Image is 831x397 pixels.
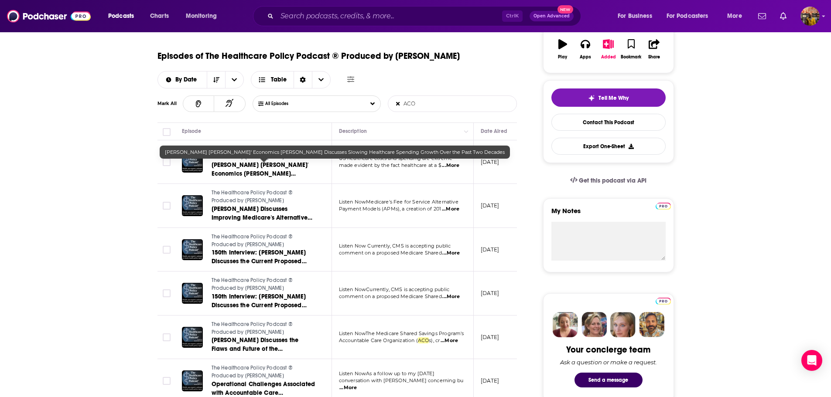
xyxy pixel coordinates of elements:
[481,246,499,253] p: [DATE]
[656,203,671,210] img: Podchaser Pro
[182,126,202,136] div: Episode
[579,177,646,184] span: Get this podcast via API
[618,10,652,22] span: For Business
[339,162,441,168] span: made evident by the fact healthcare at a $
[212,321,316,336] a: The Healthcare Policy Podcast ® Produced by [PERSON_NAME]
[212,365,293,379] span: The Healthcare Policy Podcast ® Produced by [PERSON_NAME]
[339,377,464,383] span: conversation with [PERSON_NAME] concerning bu
[212,277,293,291] span: The Healthcare Policy Podcast ® Produced by [PERSON_NAME]
[175,77,200,83] span: By Date
[212,234,293,248] span: The Healthcare Policy Podcast ® Produced by [PERSON_NAME]
[265,101,306,106] span: All Episodes
[481,126,507,136] div: Date Aired
[207,71,225,88] button: Sort Direction
[620,34,643,65] button: Bookmark
[157,102,183,106] div: Mark All
[212,205,316,222] a: [PERSON_NAME] Discusses Improving Medicare's Alternative Payment Models ([DATE])
[212,205,312,230] span: [PERSON_NAME] Discusses Improving Medicare's Alternative Payment Models ([DATE])
[339,206,441,212] span: Payment Models (APMs), a creation of 201
[610,312,636,337] img: Jules Profile
[588,95,595,102] img: tell me why sparkle
[442,293,460,300] span: ...More
[339,126,367,136] div: Description
[667,10,708,22] span: For Podcasters
[553,312,578,337] img: Sydney Profile
[639,312,664,337] img: Jon Profile
[277,9,502,23] input: Search podcasts, credits, & more...
[563,170,654,191] a: Get this podcast via API
[163,202,171,210] span: Toggle select row
[157,71,244,88] h2: Choose List sort
[163,289,171,297] span: Toggle select row
[560,359,657,366] div: Ask a question or make a request.
[481,202,499,209] p: [DATE]
[502,10,523,22] span: Ctrl K
[158,77,207,83] button: open menu
[442,162,459,169] span: ...More
[108,10,134,22] span: Podcasts
[442,206,459,213] span: ...More
[461,126,472,137] button: Column Actions
[212,161,316,178] a: [PERSON_NAME] [PERSON_NAME]' Economics [PERSON_NAME] Discusses Slowing Healthcare Spending Growth...
[481,333,499,341] p: [DATE]
[212,277,316,292] a: The Healthcare Policy Podcast ® Produced by [PERSON_NAME]
[648,54,660,60] div: Share
[253,95,381,112] button: Choose List Listened
[212,336,316,353] a: [PERSON_NAME] Discusses the Flaws and Future of the Medicare
[339,337,418,343] span: Accountable Care Organization (
[150,10,169,22] span: Charts
[271,77,287,83] span: Table
[165,149,505,155] span: [PERSON_NAME] [PERSON_NAME]' Economics [PERSON_NAME] Discusses Slowing Healthcare Spending Growth...
[212,248,316,266] a: 150th Interview: [PERSON_NAME] Discusses the Current Proposed Medicare Accountable Care Organizat...
[261,6,589,26] div: Search podcasts, credits, & more...
[557,5,573,14] span: New
[225,71,243,88] button: open menu
[339,250,442,256] span: comment on a proposed Medicare Shared
[163,377,171,385] span: Toggle select row
[661,9,721,23] button: open menu
[163,246,171,254] span: Toggle select row
[212,189,316,204] a: The Healthcare Policy Podcast ® Produced by [PERSON_NAME]
[551,114,666,131] a: Contact This Podcast
[581,312,607,337] img: Barbara Profile
[339,293,442,299] span: comment on a proposed Medicare Shared
[566,344,650,355] div: Your concierge team
[558,54,567,60] div: Play
[339,286,450,292] span: Listen NowCurrently, CMS is accepting public
[481,289,499,297] p: [DATE]
[551,138,666,155] button: Export One-Sheet
[212,292,316,310] a: 150th Interview: [PERSON_NAME] Discusses the Current Proposed Medicare Accountable Care Organizat...
[212,249,307,282] span: 150th Interview: [PERSON_NAME] Discusses the Current Proposed Medicare Accountable Care Organizat...
[800,7,820,26] span: Logged in as hratnayake
[339,243,451,249] span: Listen Now Currently, CMS is accepting public
[551,207,666,222] label: My Notes
[339,199,458,205] span: Listen NowMedicare's Fee for Service Alternative
[598,95,629,102] span: Tell Me Why
[621,54,641,60] div: Bookmark
[597,34,619,65] button: Added
[339,370,434,377] span: Listen NowAs a follow up to my [DATE]
[339,330,464,336] span: Listen NowThe Medicare Shared Savings Program's
[102,9,145,23] button: open menu
[551,34,574,65] button: Play
[212,146,293,160] span: The Healthcare Policy Podcast ® Produced by [PERSON_NAME]
[643,34,665,65] button: Share
[212,321,293,335] span: The Healthcare Policy Podcast ® Produced by [PERSON_NAME]
[339,384,357,391] span: ...More
[776,9,790,24] a: Show notifications dropdown
[481,158,499,166] p: [DATE]
[575,373,643,387] button: Send a message
[656,201,671,210] a: Pro website
[180,9,228,23] button: open menu
[144,9,174,23] a: Charts
[294,71,312,88] div: Sort Direction
[212,336,299,361] span: [PERSON_NAME] Discusses the Flaws and Future of the Medicare
[755,9,769,24] a: Show notifications dropdown
[429,337,440,343] span: s), cr
[580,54,591,60] div: Apps
[212,293,307,326] span: 150th Interview: [PERSON_NAME] Discusses the Current Proposed Medicare Accountable Care Organizat...
[157,51,460,61] h1: Episodes of The Healthcare Policy Podcast ® Produced by [PERSON_NAME]
[251,71,331,88] button: Choose View
[721,9,753,23] button: open menu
